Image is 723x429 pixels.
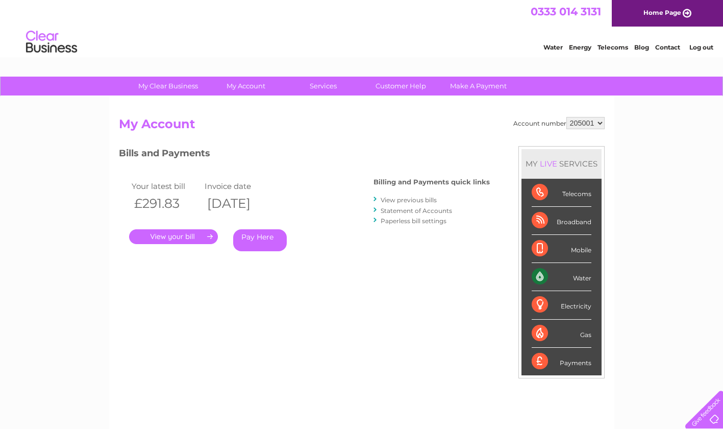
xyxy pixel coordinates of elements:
[233,229,287,251] a: Pay Here
[532,235,591,263] div: Mobile
[202,179,276,193] td: Invoice date
[381,196,437,204] a: View previous bills
[119,117,605,136] h2: My Account
[436,77,520,96] a: Make A Payment
[381,207,452,214] a: Statement of Accounts
[532,207,591,235] div: Broadband
[513,117,605,129] div: Account number
[569,43,591,51] a: Energy
[121,6,603,50] div: Clear Business is a trading name of Verastar Limited (registered in [GEOGRAPHIC_DATA] No. 3667643...
[26,27,78,58] img: logo.png
[281,77,365,96] a: Services
[204,77,288,96] a: My Account
[129,179,203,193] td: Your latest bill
[532,179,591,207] div: Telecoms
[538,159,559,169] div: LIVE
[381,217,446,225] a: Paperless bill settings
[689,43,713,51] a: Log out
[532,263,591,291] div: Water
[655,43,680,51] a: Contact
[532,291,591,319] div: Electricity
[373,178,490,186] h4: Billing and Payments quick links
[531,5,601,18] a: 0333 014 3131
[359,77,443,96] a: Customer Help
[119,146,490,164] h3: Bills and Payments
[129,229,218,244] a: .
[597,43,628,51] a: Telecoms
[126,77,210,96] a: My Clear Business
[521,149,602,178] div: MY SERVICES
[129,193,203,214] th: £291.83
[532,348,591,375] div: Payments
[543,43,563,51] a: Water
[532,320,591,348] div: Gas
[634,43,649,51] a: Blog
[202,193,276,214] th: [DATE]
